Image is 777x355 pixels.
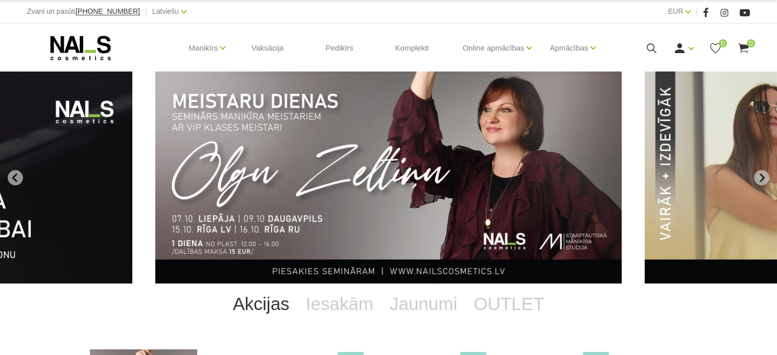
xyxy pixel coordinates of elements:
[387,23,437,73] a: Komplekti
[709,42,722,55] a: 0
[76,8,140,15] a: [PHONE_NUMBER]
[243,23,292,73] a: Vaksācija
[298,283,382,324] a: Iesakām
[27,5,140,18] div: Zvani un pasūti
[76,7,140,15] span: [PHONE_NUMBER]
[155,72,622,283] li: 1 of 13
[8,170,23,185] button: Go to last slide
[225,283,298,324] a: Akcijas
[145,5,147,18] span: |
[668,5,684,17] a: EUR
[754,170,769,185] button: Next slide
[152,5,179,17] a: Latviešu
[317,23,361,73] a: Pedikīrs
[696,5,698,18] span: |
[747,39,755,48] span: 0
[382,283,465,324] a: Jaunumi
[719,39,727,48] span: 0
[462,28,524,68] a: Online apmācības
[550,28,588,68] a: Apmācības
[737,42,750,55] a: 0
[189,28,218,68] a: Manikīrs
[465,283,552,324] a: OUTLET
